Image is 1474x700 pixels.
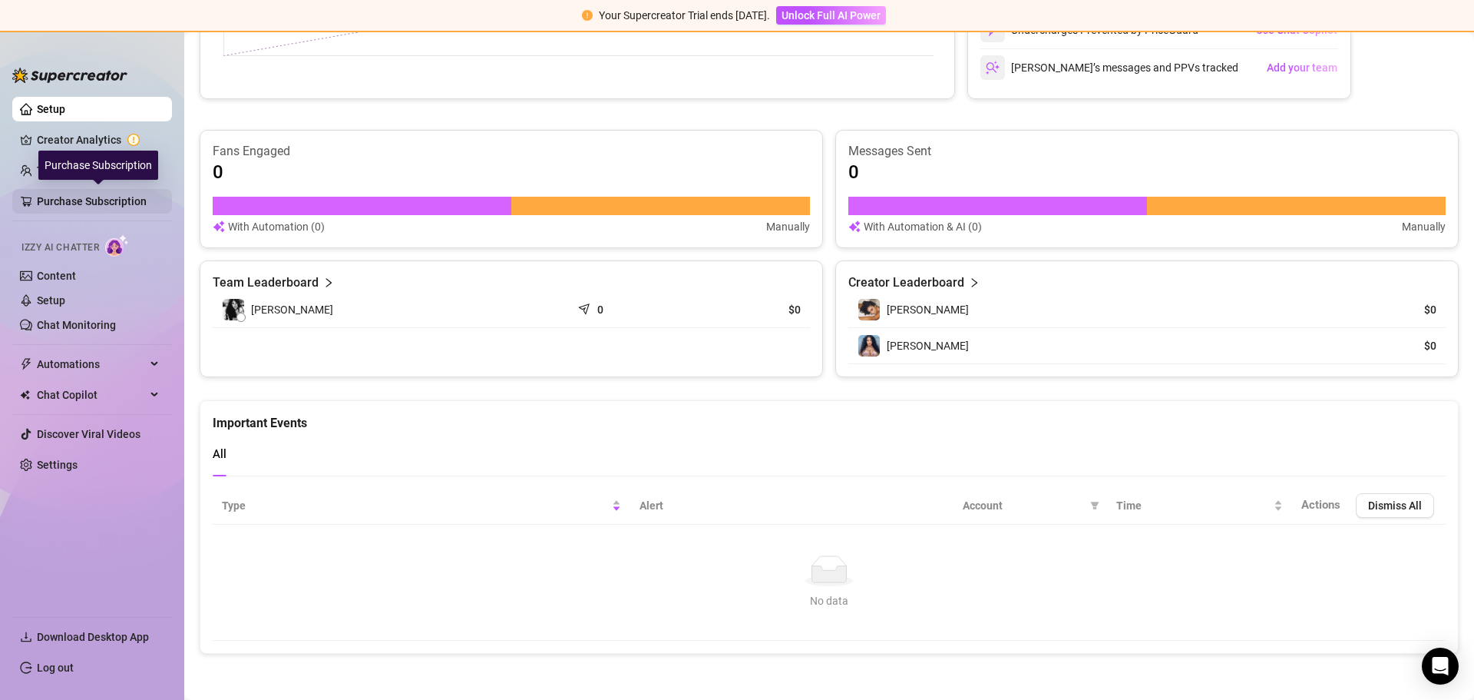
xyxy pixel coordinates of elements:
[37,270,76,282] a: Content
[323,274,334,292] span: right
[578,300,593,315] span: send
[699,302,801,317] article: $0
[37,103,65,115] a: Setup
[1402,218,1446,235] article: Manually
[782,9,881,22] span: Unlock Full AI Power
[20,358,32,370] span: thunderbolt
[864,218,982,235] article: With Automation & AI (0)
[1367,338,1436,353] article: $0
[37,662,74,674] a: Log out
[213,143,810,160] article: Fans Engaged
[1422,648,1459,685] div: Open Intercom Messenger
[38,151,158,180] div: Purchase Subscription
[1090,501,1099,510] span: filter
[21,241,99,255] span: Izzy AI Chatter
[37,164,112,177] a: Team Analytics
[37,352,146,377] span: Automations
[213,447,226,461] span: All
[37,383,146,407] span: Chat Copilot
[1267,61,1337,74] span: Add your team
[582,10,593,21] span: exclamation-circle
[969,274,980,292] span: right
[848,143,1446,160] article: Messages Sent
[630,487,953,525] th: Alert
[848,160,859,184] article: 0
[986,61,1000,75] img: svg%3e
[37,319,116,331] a: Chat Monitoring
[223,299,244,320] img: Raqual Rose
[848,218,861,235] img: svg%3e
[37,459,78,471] a: Settings
[1087,494,1102,517] span: filter
[213,401,1446,433] div: Important Events
[1367,302,1436,317] article: $0
[37,294,65,307] a: Setup
[213,160,223,184] article: 0
[222,497,609,514] span: Type
[1107,487,1292,525] th: Time
[597,302,603,317] article: 0
[213,487,630,525] th: Type
[887,340,969,352] span: [PERSON_NAME]
[1116,497,1271,514] span: Time
[37,428,140,440] a: Discover Viral Videos
[251,301,333,318] span: [PERSON_NAME]
[105,234,129,257] img: AI Chatter
[766,218,810,235] article: Manually
[213,274,319,292] article: Team Leaderboard
[1301,498,1340,512] span: Actions
[980,55,1238,80] div: [PERSON_NAME]’s messages and PPVs tracked
[1266,55,1338,80] button: Add your team
[228,218,325,235] article: With Automation (0)
[12,68,127,83] img: logo-BBDzfeDw.svg
[848,274,964,292] article: Creator Leaderboard
[20,631,32,643] span: download
[37,189,160,214] a: Purchase Subscription
[858,299,880,320] img: Raqual
[1356,493,1434,518] button: Dismiss All
[858,335,880,357] img: Raqual
[776,9,886,22] a: Unlock Full AI Power
[887,304,969,316] span: [PERSON_NAME]
[37,631,149,643] span: Download Desktop App
[776,6,886,25] button: Unlock Full AI Power
[599,9,770,22] span: Your Supercreator Trial ends [DATE].
[20,390,30,400] img: Chat Copilot
[37,128,160,152] a: Creator Analytics exclamation-circle
[963,497,1084,514] span: Account
[1368,499,1422,512] span: Dismiss All
[228,592,1430,609] div: No data
[213,218,225,235] img: svg%3e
